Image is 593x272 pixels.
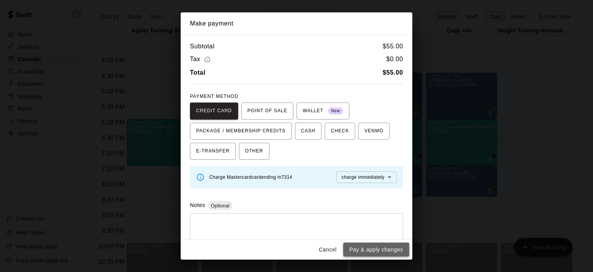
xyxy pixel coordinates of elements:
span: New [328,106,343,116]
span: VENMO [364,125,383,137]
button: CASH [295,123,322,140]
button: WALLET New [296,103,349,120]
h6: $ 55.00 [383,41,403,51]
span: OTHER [245,145,263,157]
span: POINT OF SALE [247,105,287,117]
h6: $ 0.00 [386,54,403,65]
button: Pay & apply changes [343,243,409,257]
button: VENMO [358,123,390,140]
h6: Tax [190,54,212,65]
h6: Subtotal [190,41,215,51]
span: PACKAGE / MEMBERSHIP CREDITS [196,125,286,137]
span: charge immediately [342,174,385,180]
button: CHECK [325,123,355,140]
span: CREDIT CARD [196,105,232,117]
button: Cancel [315,243,340,257]
span: Charge Mastercard card ending in 7314 [209,174,292,180]
button: OTHER [239,143,269,160]
span: E-TRANSFER [196,145,230,157]
button: CREDIT CARD [190,103,238,120]
span: WALLET [303,105,343,117]
b: $ 55.00 [383,69,403,76]
label: Notes [190,202,205,208]
span: CHECK [331,125,349,137]
span: CASH [301,125,315,137]
span: Optional [208,203,232,209]
button: PACKAGE / MEMBERSHIP CREDITS [190,123,292,140]
b: Total [190,69,205,76]
h2: Make payment [181,12,412,35]
span: PAYMENT METHOD [190,94,238,99]
button: POINT OF SALE [241,103,293,120]
button: E-TRANSFER [190,143,236,160]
